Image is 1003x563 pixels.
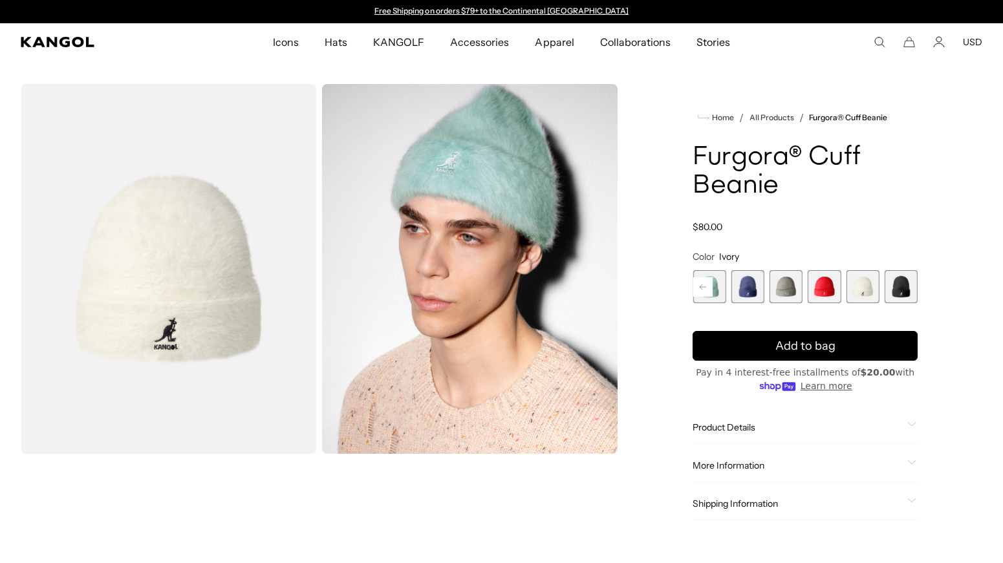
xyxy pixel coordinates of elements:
img: color-ivory [21,84,317,454]
span: Collaborations [600,23,671,61]
li: / [734,110,744,125]
span: Ivory [719,251,739,262]
span: More Information [693,460,902,471]
button: USD [963,36,982,48]
div: 6 of 7 [846,270,879,303]
button: Add to bag [693,331,918,361]
div: 3 of 7 [731,270,764,303]
a: Account [933,36,945,48]
a: All Products [750,113,794,122]
label: Hazy Indigo [731,270,764,303]
span: $80.00 [693,221,722,233]
span: Home [709,113,734,122]
a: Hats [312,23,360,61]
product-gallery: Gallery Viewer [21,84,618,454]
a: Icons [260,23,312,61]
div: 5 of 7 [808,270,841,303]
div: Announcement [369,6,635,17]
div: 4 of 7 [770,270,803,303]
span: Accessories [450,23,509,61]
img: aquatic [322,84,618,454]
label: Scarlet [808,270,841,303]
a: Collaborations [587,23,684,61]
li: / [794,110,804,125]
a: Home [698,112,734,123]
label: Aquatic [693,270,726,303]
a: Kangol [21,37,180,47]
span: Icons [273,23,299,61]
span: Color [693,251,715,262]
a: Accessories [437,23,522,61]
button: Cart [903,36,915,48]
h1: Furgora® Cuff Beanie [693,143,918,200]
div: 1 of 2 [369,6,635,17]
a: Furgora® Cuff Beanie [809,113,888,122]
span: Shipping Information [693,498,902,509]
span: KANGOLF [373,23,424,61]
nav: breadcrumbs [693,110,918,125]
slideshow-component: Announcement bar [369,6,635,17]
label: Warm Grey [770,270,803,303]
span: Apparel [535,23,574,61]
span: Hats [325,23,347,61]
a: Apparel [522,23,587,61]
a: Stories [684,23,743,61]
label: Ivory [846,270,879,303]
label: Black [885,270,918,303]
div: 7 of 7 [885,270,918,303]
a: Free Shipping on orders $79+ to the Continental [GEOGRAPHIC_DATA] [374,6,629,16]
div: 2 of 7 [693,270,726,303]
span: Stories [696,23,730,61]
a: KANGOLF [360,23,437,61]
summary: Search here [874,36,885,48]
span: Add to bag [775,337,836,355]
span: Product Details [693,421,902,433]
